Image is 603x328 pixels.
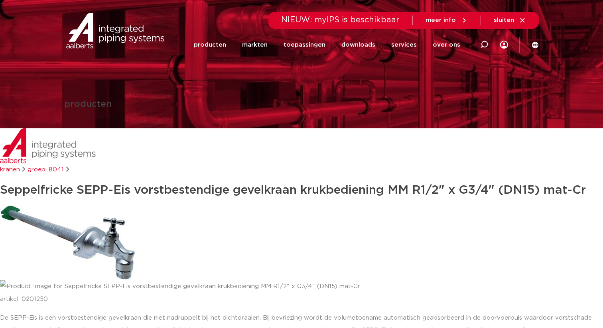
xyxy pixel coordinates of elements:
h1: producten [64,100,112,109]
a: producten [194,29,226,60]
a: services [391,29,417,60]
a: groep: 8041 [28,167,64,173]
a: meer info [426,17,468,24]
nav: Menu [194,29,460,60]
span: meer info [426,17,456,23]
span: NIEUW: myIPS is beschikbaar [281,16,400,24]
div: my IPS [500,36,508,53]
a: markten [242,29,268,60]
a: sluiten [494,17,526,24]
a: toepassingen [284,29,325,60]
span: sluiten [494,17,514,23]
a: downloads [341,29,375,60]
a: over ons [433,29,460,60]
